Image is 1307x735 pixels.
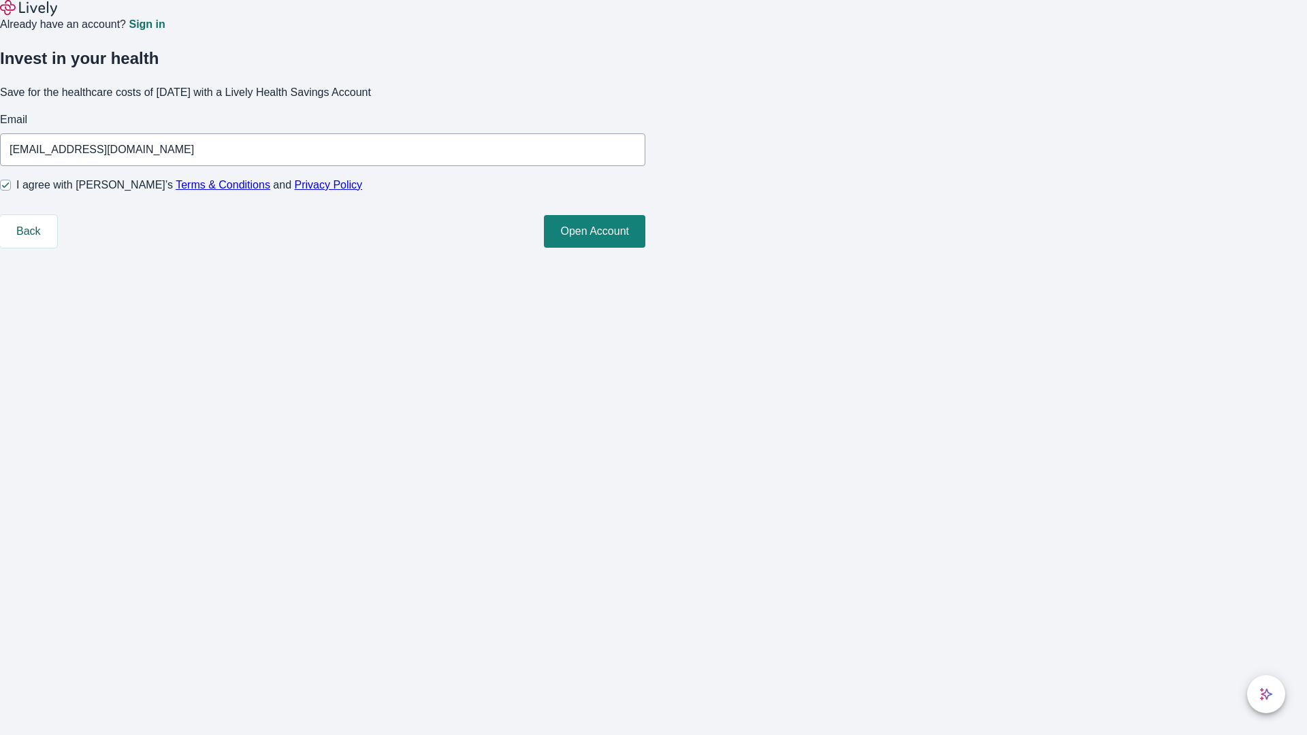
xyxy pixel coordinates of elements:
a: Terms & Conditions [176,179,270,191]
a: Sign in [129,19,165,30]
svg: Lively AI Assistant [1259,687,1273,701]
button: chat [1247,675,1285,713]
button: Open Account [544,215,645,248]
span: I agree with [PERSON_NAME]’s and [16,177,362,193]
a: Privacy Policy [295,179,363,191]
